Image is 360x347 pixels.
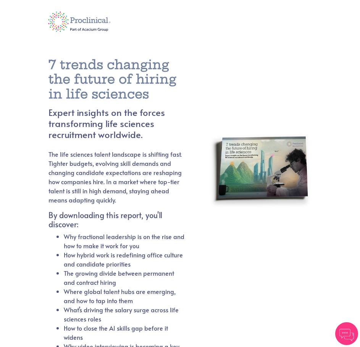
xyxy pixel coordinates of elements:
[48,57,191,101] h1: 7 trends changing the future of hiring in life sciences
[48,210,185,229] h5: By downloading this report, you'll discover:
[64,323,185,342] li: How to close the AI skills gap before it widens
[64,305,185,323] li: What’s driving the salary surge across life sciences roles
[64,250,185,268] li: How hybrid work is redefining office culture and candidate priorities
[64,232,185,250] li: Why fractional leadership is on the rise and how to make it work for you
[48,149,185,204] p: The life sciences talent landscape is shifting fast. Tighter budgets, evolving skill demands and ...
[209,127,312,262] img: report cover
[48,107,191,140] h4: Expert insights on the forces transforming life sciences recruitment worldwide.
[64,268,185,287] li: The growing divide between permanent and contract hiring
[335,322,358,345] img: Chatbot
[43,6,116,37] img: logo
[64,287,185,305] li: Where global talent hubs are emerging, and how to tap into them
